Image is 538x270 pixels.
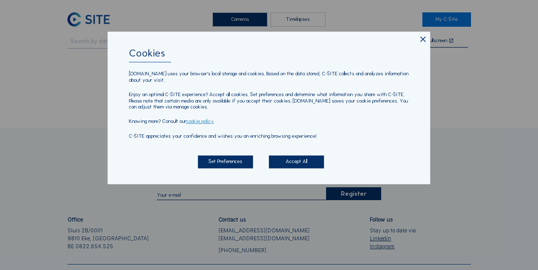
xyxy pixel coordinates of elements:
p: C-SITE appreciates your confidence and wishes you an enriching browsing experience! [129,133,409,139]
p: Enjoy an optimal C-SITE experience? Accept all cookies. Set preferences and determine what inform... [129,92,409,110]
p: Knowing more? Consult our [129,118,409,125]
div: Cookies [129,48,409,62]
p: [DOMAIN_NAME] uses your browser's local storage and cookies. Based on the data stored, C-SITE col... [129,71,409,84]
div: Set Preferences [198,156,253,168]
a: cookie policy [186,118,214,124]
div: Accept All [269,156,324,168]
